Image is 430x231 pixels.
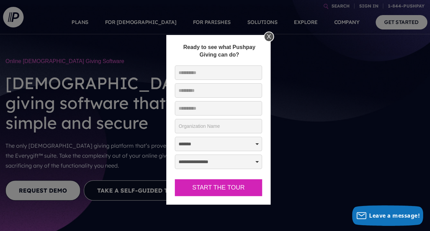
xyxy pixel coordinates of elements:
span: Leave a message! [369,212,420,219]
input: Organization Name [175,119,262,133]
button: Start the Tour [175,179,262,196]
button: Leave a message! [352,205,423,226]
div: X [264,32,274,42]
div: Ready to see what Pushpay Giving can do? [175,44,264,59]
